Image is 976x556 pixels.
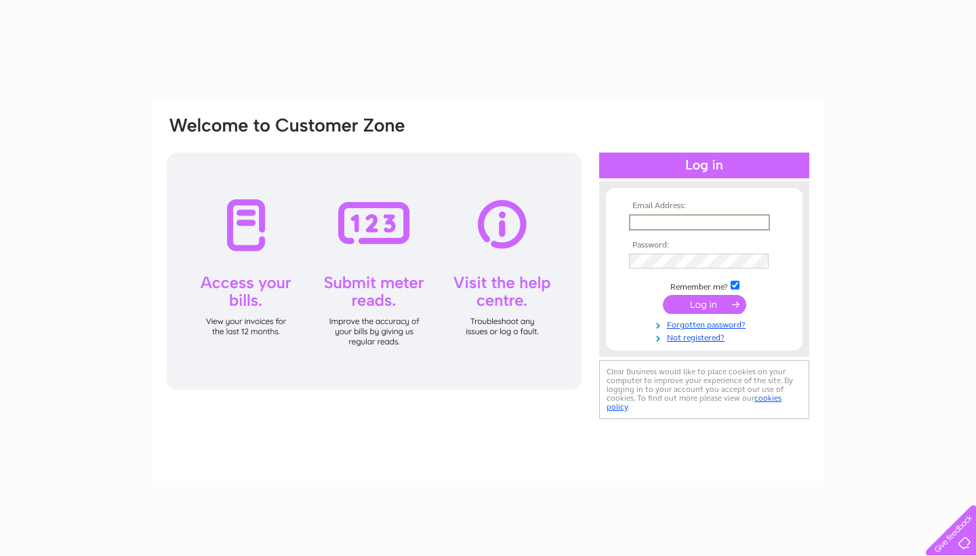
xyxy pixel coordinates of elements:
[599,360,809,419] div: Clear Business would like to place cookies on your computer to improve your experience of the sit...
[626,279,783,292] td: Remember me?
[629,330,783,343] a: Not registered?
[663,295,746,314] input: Submit
[626,241,783,250] th: Password:
[607,393,781,412] a: cookies policy
[629,317,783,330] a: Forgotten password?
[626,201,783,211] th: Email Address:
